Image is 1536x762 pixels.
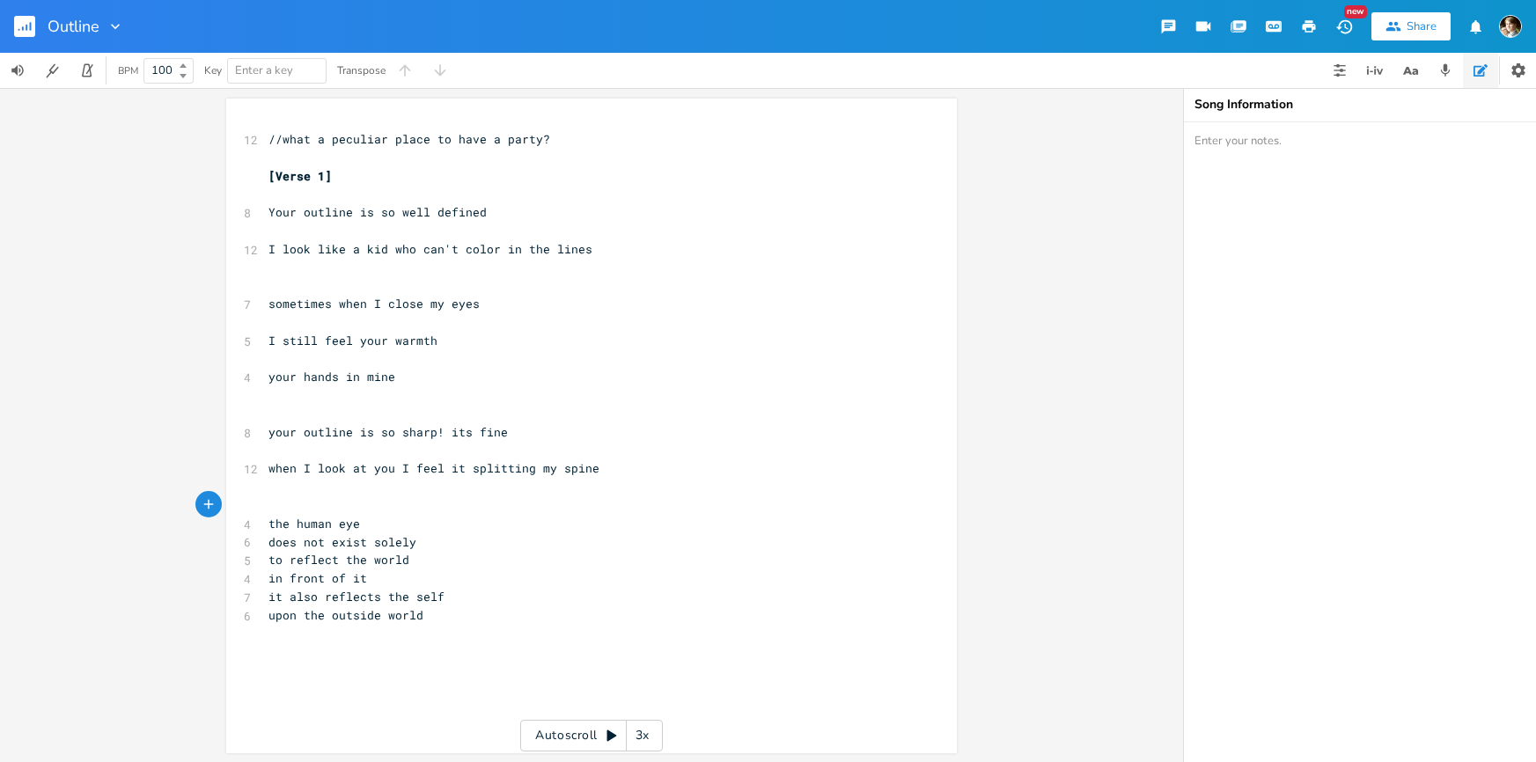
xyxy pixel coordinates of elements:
span: Enter a key [235,62,293,78]
button: Share [1371,12,1451,40]
span: upon the outside world [268,607,423,623]
span: to reflect the world [268,552,409,568]
div: Key [204,65,222,76]
div: Autoscroll [520,720,663,751]
span: Your outline is so well defined [268,204,487,220]
span: your hands in mine [268,369,395,385]
span: the human eye [268,516,360,531]
span: in front of it [268,570,367,586]
button: New [1327,11,1362,42]
div: BPM [118,66,138,76]
span: sometimes when I close my eyes [268,296,480,311]
div: New [1344,5,1367,18]
span: does not exist solely [268,534,416,550]
span: [Verse 1] [268,168,332,184]
div: Song Information [1194,99,1525,111]
img: Robert Wise [1499,15,1522,38]
span: //what a peculiar place to have a party? [268,131,550,147]
span: Outline [48,18,99,34]
span: I look like a kid who can't color in the lines [268,241,592,257]
div: 3x [627,720,658,751]
span: your outline is so sharp! its fine [268,424,508,440]
span: when I look at you I feel it splitting my spine [268,460,599,476]
div: Transpose [337,65,386,76]
span: I still feel your warmth [268,333,437,348]
span: it also reflects the self [268,589,445,604]
div: Share [1407,18,1437,34]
